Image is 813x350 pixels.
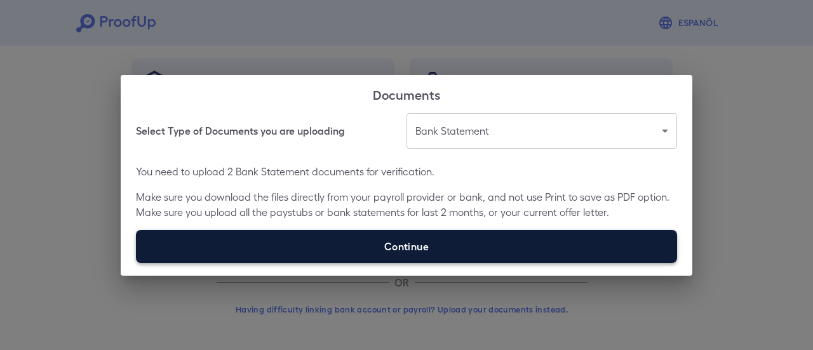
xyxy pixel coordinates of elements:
[136,189,677,220] p: Make sure you download the files directly from your payroll provider or bank, and not use Print t...
[121,75,692,113] h2: Documents
[136,164,677,179] p: You need to upload 2 Bank Statement documents for verification.
[136,123,345,138] h6: Select Type of Documents you are uploading
[406,113,677,149] div: Bank Statement
[136,230,677,263] label: Continue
